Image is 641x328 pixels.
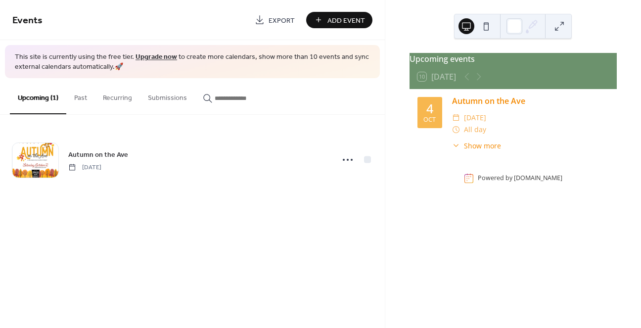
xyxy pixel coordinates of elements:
button: ​Show more [452,141,501,151]
span: This site is currently using the free tier. to create more calendars, show more than 10 events an... [15,52,370,72]
div: Powered by [478,174,562,183]
span: [DATE] [464,112,486,124]
a: Autumn on the Ave [68,149,128,160]
span: Events [12,11,43,30]
button: Add Event [306,12,372,28]
button: Submissions [140,78,195,113]
div: 4 [426,102,433,115]
div: Upcoming events [410,53,617,65]
div: Oct [423,117,436,123]
a: Export [247,12,302,28]
button: Recurring [95,78,140,113]
span: All day [464,124,486,136]
div: ​ [452,124,460,136]
div: ​ [452,112,460,124]
div: Autumn on the Ave [452,95,609,107]
span: Add Event [327,15,365,26]
a: Upgrade now [136,50,177,64]
button: Upcoming (1) [10,78,66,114]
a: [DOMAIN_NAME] [514,174,562,183]
span: Export [269,15,295,26]
div: ​ [452,141,460,151]
button: Past [66,78,95,113]
span: [DATE] [68,163,101,172]
span: Show more [464,141,501,151]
